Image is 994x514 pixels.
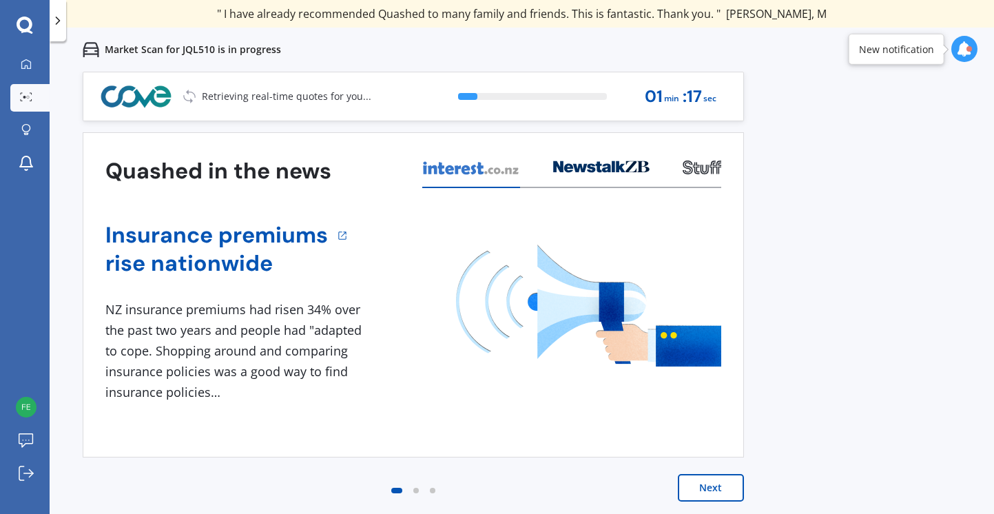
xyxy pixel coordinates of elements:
[456,245,721,367] img: media image
[83,41,99,58] img: car.f15378c7a67c060ca3f3.svg
[645,88,663,106] span: 01
[202,90,371,103] p: Retrieving real-time quotes for you...
[859,42,934,56] div: New notification
[683,88,702,106] span: : 17
[105,43,281,56] p: Market Scan for JQL510 is in progress
[703,90,716,108] span: sec
[105,221,328,249] a: Insurance premiums
[105,249,328,278] a: rise nationwide
[664,90,679,108] span: min
[16,397,37,418] img: 45afc2b79151f254c6205257ac85b838
[105,157,331,185] h3: Quashed in the news
[678,474,744,502] button: Next
[105,300,367,402] div: NZ insurance premiums had risen 34% over the past two years and people had "adapted to cope. Shop...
